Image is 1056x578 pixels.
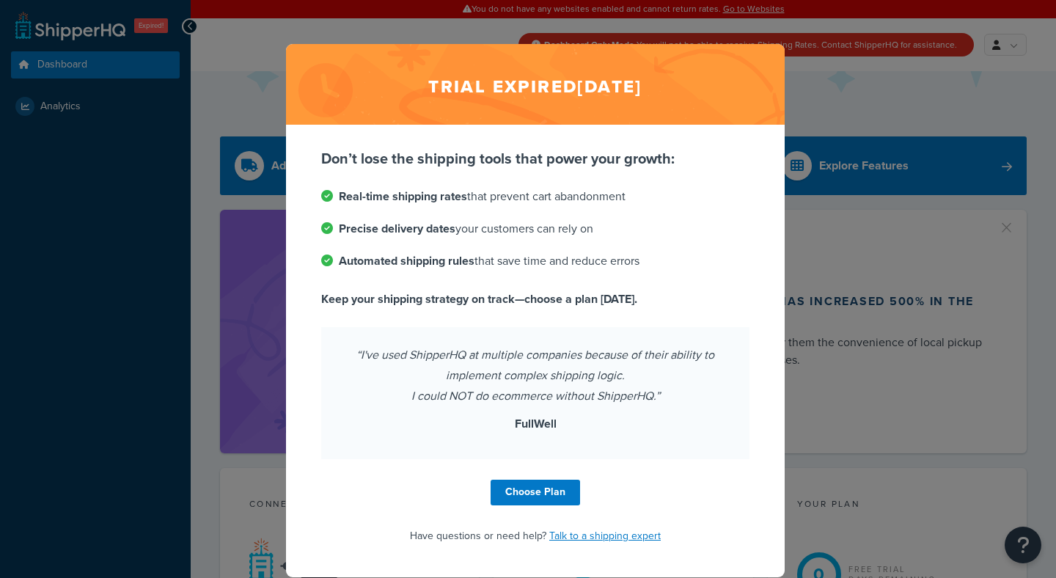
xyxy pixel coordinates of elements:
[321,186,749,207] li: that prevent cart abandonment
[549,528,661,544] a: Talk to a shipping expert
[339,345,732,406] p: “I've used ShipperHQ at multiple companies because of their ability to implement complex shipping...
[286,44,785,125] h2: Trial expired [DATE]
[339,414,732,434] p: FullWell
[339,188,467,205] strong: Real-time shipping rates
[339,220,455,237] strong: Precise delivery dates
[321,526,749,546] p: Have questions or need help?
[321,289,749,310] p: Keep your shipping strategy on track—choose a plan [DATE].
[321,251,749,271] li: that save time and reduce errors
[339,252,474,269] strong: Automated shipping rules
[491,480,580,505] a: Choose Plan
[321,148,749,169] p: Don’t lose the shipping tools that power your growth:
[321,219,749,239] li: your customers can rely on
